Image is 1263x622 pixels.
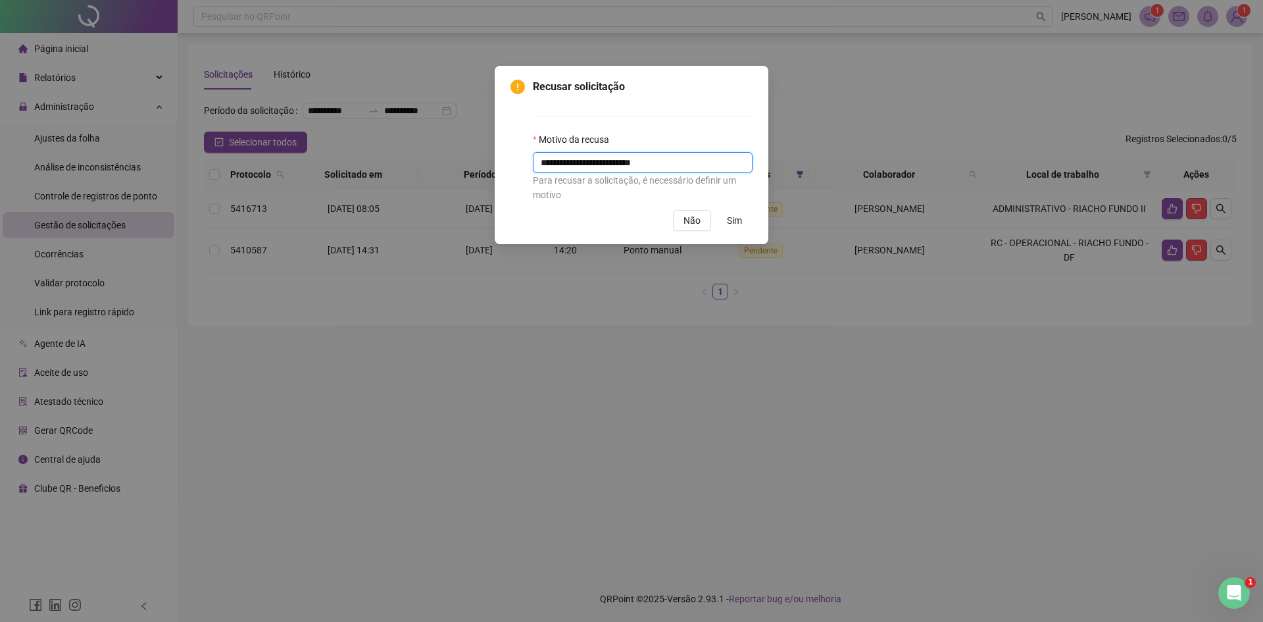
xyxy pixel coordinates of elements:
label: Motivo da recusa [533,132,618,147]
button: Não [673,210,711,231]
span: exclamation-circle [510,80,525,94]
span: Não [683,213,701,228]
span: Recusar solicitação [533,79,753,95]
iframe: Intercom live chat [1218,577,1250,609]
span: Sim [727,213,742,228]
span: 1 [1245,577,1256,588]
button: Sim [716,210,753,231]
div: Para recusar a solicitação, é necessário definir um motivo [533,173,753,202]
